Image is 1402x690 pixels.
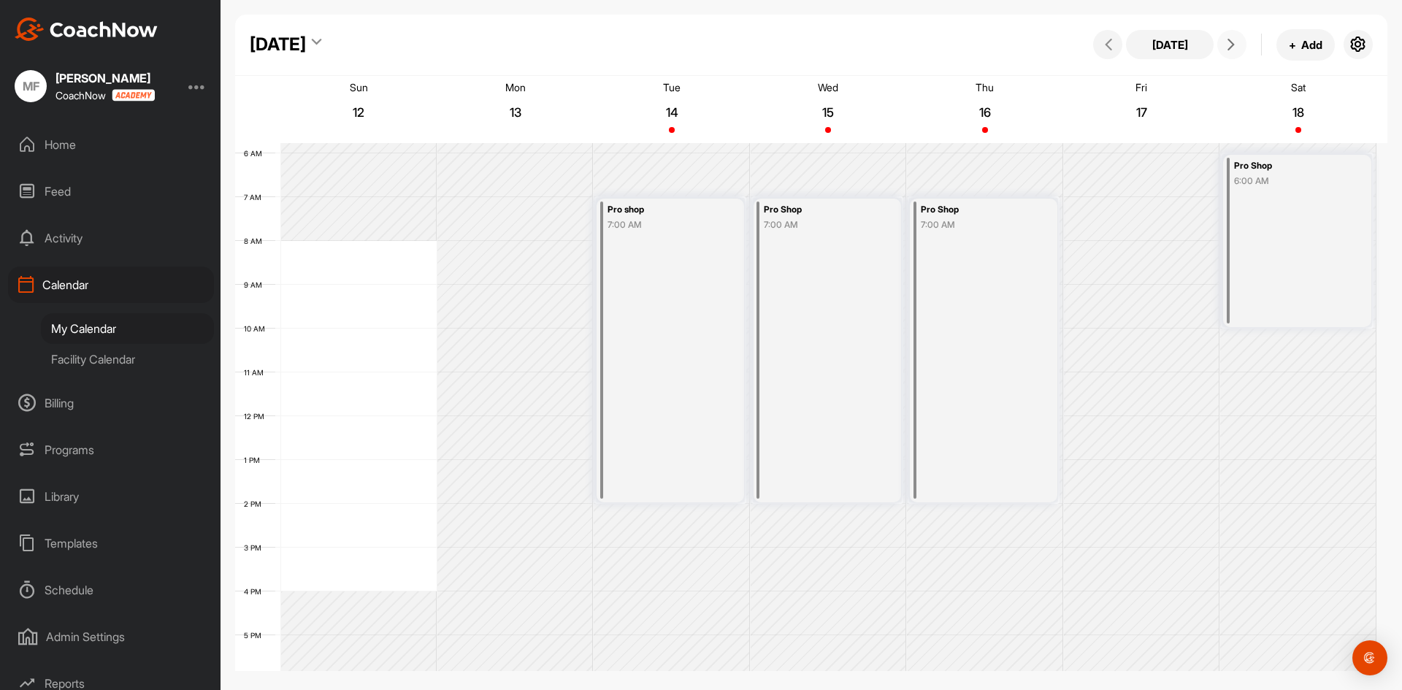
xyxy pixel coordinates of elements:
[750,76,906,143] a: October 15, 2025
[235,456,275,464] div: 1 PM
[1234,158,1347,175] div: Pro Shop
[1289,37,1296,53] span: +
[505,81,526,93] p: Mon
[8,478,214,515] div: Library
[112,89,155,101] img: CoachNow acadmey
[976,81,994,93] p: Thu
[8,572,214,608] div: Schedule
[55,89,155,101] div: CoachNow
[8,385,214,421] div: Billing
[8,173,214,210] div: Feed
[1063,76,1219,143] a: October 17, 2025
[764,202,876,218] div: Pro Shop
[1234,175,1347,188] div: 6:00 AM
[235,149,277,158] div: 6 AM
[921,202,1033,218] div: Pro Shop
[764,218,876,231] div: 7:00 AM
[1135,81,1147,93] p: Fri
[55,72,155,84] div: [PERSON_NAME]
[818,81,838,93] p: Wed
[8,126,214,163] div: Home
[235,193,276,202] div: 7 AM
[235,368,278,377] div: 11 AM
[280,76,437,143] a: October 12, 2025
[8,220,214,256] div: Activity
[235,587,276,596] div: 4 PM
[1220,76,1376,143] a: October 18, 2025
[921,218,1033,231] div: 7:00 AM
[8,432,214,468] div: Programs
[41,344,214,375] div: Facility Calendar
[235,280,277,289] div: 9 AM
[235,543,276,552] div: 3 PM
[235,324,280,333] div: 10 AM
[235,237,277,245] div: 8 AM
[8,267,214,303] div: Calendar
[608,202,720,218] div: Pro shop
[8,525,214,561] div: Templates
[594,76,750,143] a: October 14, 2025
[502,105,529,120] p: 13
[41,313,214,344] div: My Calendar
[659,105,685,120] p: 14
[250,31,306,58] div: [DATE]
[1128,105,1154,120] p: 17
[235,412,279,421] div: 12 PM
[437,76,593,143] a: October 13, 2025
[345,105,372,120] p: 12
[972,105,998,120] p: 16
[15,18,158,41] img: CoachNow
[1291,81,1306,93] p: Sat
[1352,640,1387,675] div: Open Intercom Messenger
[1285,105,1311,120] p: 18
[663,81,681,93] p: Tue
[1276,29,1335,61] button: +Add
[815,105,841,120] p: 15
[235,631,276,640] div: 5 PM
[350,81,368,93] p: Sun
[608,218,720,231] div: 7:00 AM
[8,618,214,655] div: Admin Settings
[1126,30,1214,59] button: [DATE]
[907,76,1063,143] a: October 16, 2025
[15,70,47,102] div: MF
[235,499,276,508] div: 2 PM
